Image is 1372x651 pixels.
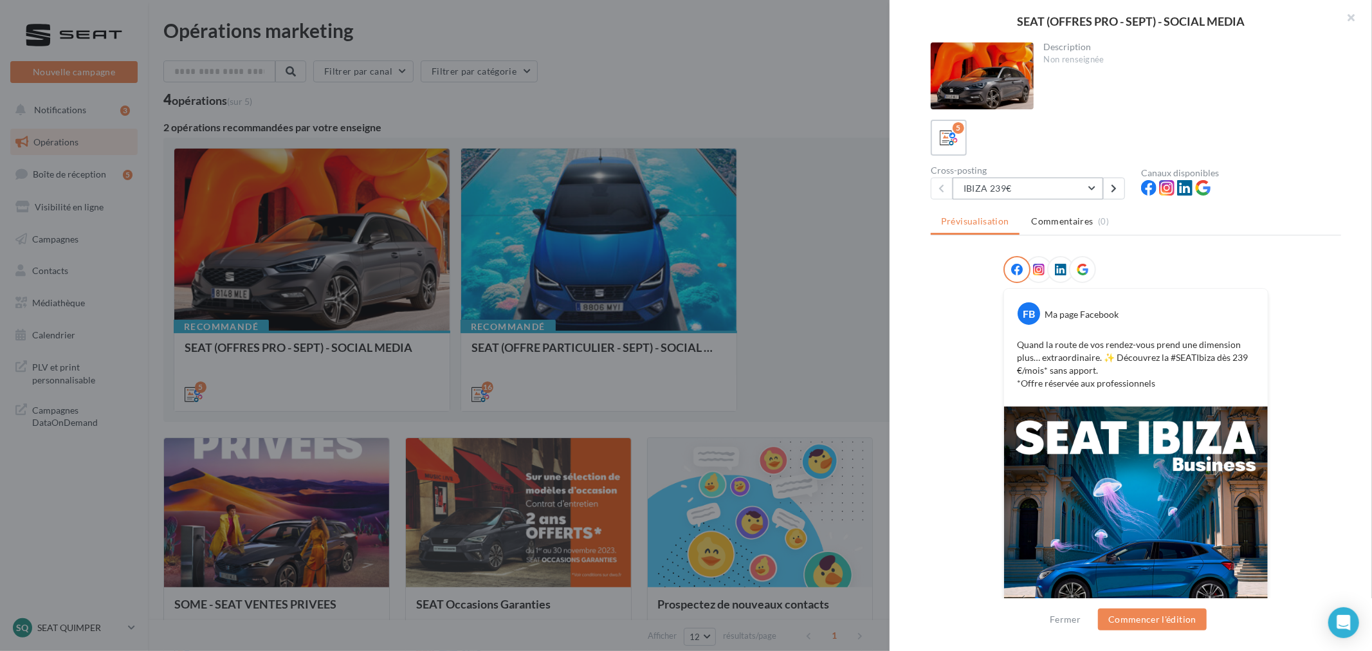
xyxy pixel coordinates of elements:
div: FB [1018,302,1040,325]
div: Open Intercom Messenger [1328,607,1359,638]
p: Quand la route de vos rendez-vous prend une dimension plus… extraordinaire. ✨ Découvrez la #SEATI... [1017,338,1255,390]
div: Canaux disponibles [1141,169,1341,178]
button: Fermer [1045,612,1086,627]
button: IBIZA 239€ [953,178,1103,199]
div: Ma page Facebook [1045,308,1119,321]
div: 5 [953,122,964,134]
div: Description [1044,42,1331,51]
span: Commentaires [1032,215,1093,228]
div: Non renseignée [1044,54,1331,66]
span: (0) [1098,216,1109,226]
button: Commencer l'édition [1098,609,1207,630]
div: Cross-posting [931,166,1131,175]
div: SEAT (OFFRES PRO - SEPT) - SOCIAL MEDIA [910,15,1351,27]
